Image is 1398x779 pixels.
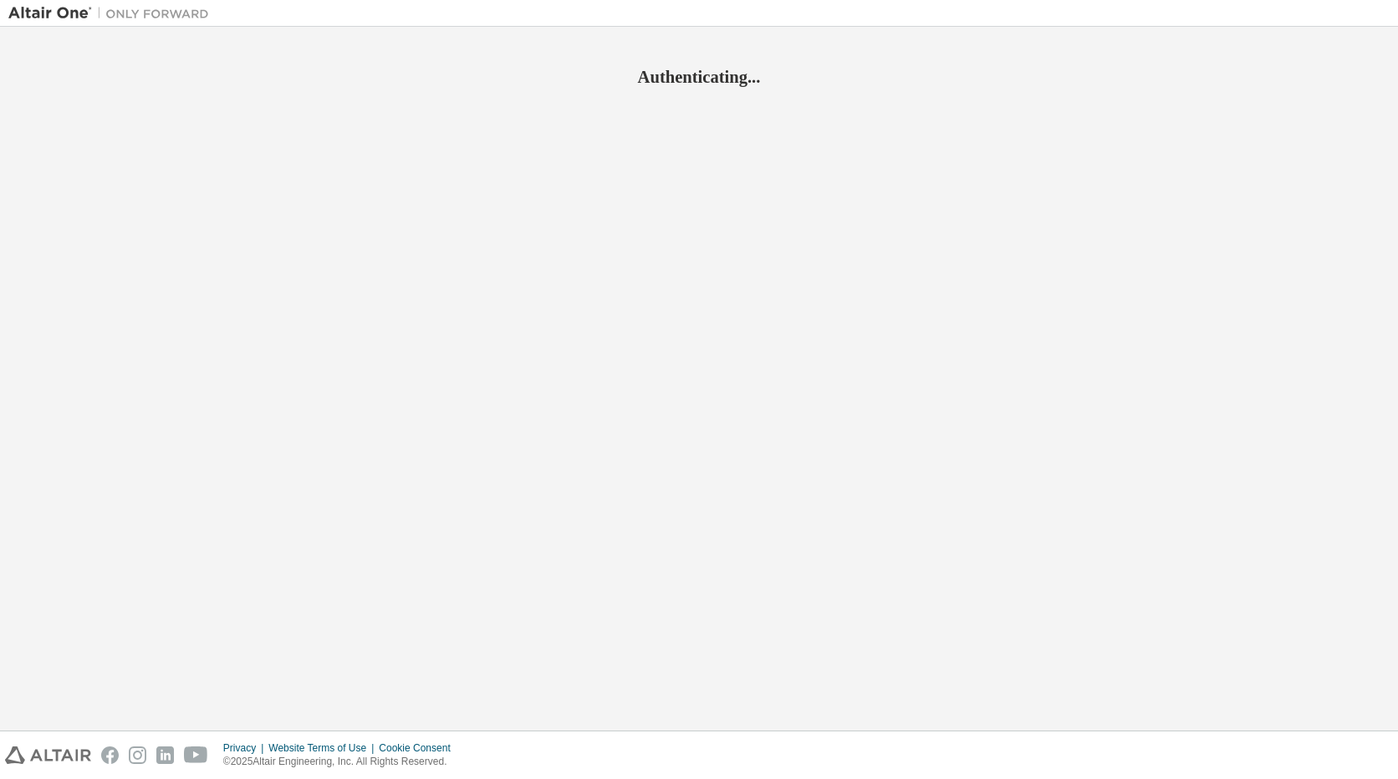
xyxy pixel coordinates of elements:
p: © 2025 Altair Engineering, Inc. All Rights Reserved. [223,755,461,769]
img: Altair One [8,5,217,22]
img: altair_logo.svg [5,746,91,764]
div: Website Terms of Use [268,741,379,755]
img: facebook.svg [101,746,119,764]
img: instagram.svg [129,746,146,764]
h2: Authenticating... [8,66,1390,88]
div: Cookie Consent [379,741,460,755]
img: youtube.svg [184,746,208,764]
img: linkedin.svg [156,746,174,764]
div: Privacy [223,741,268,755]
